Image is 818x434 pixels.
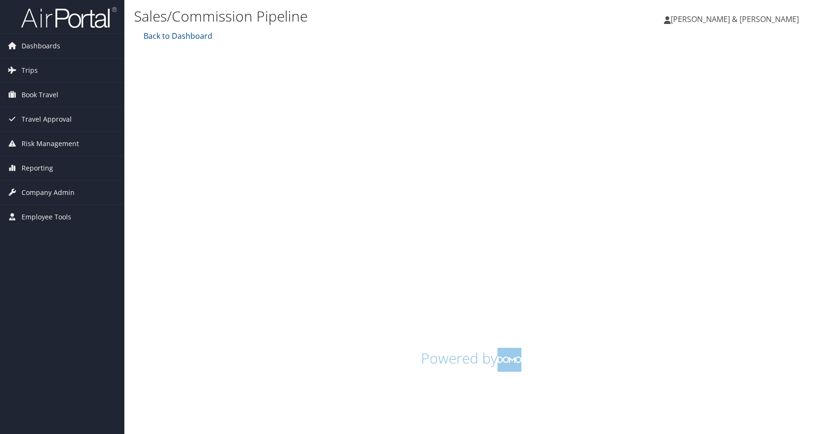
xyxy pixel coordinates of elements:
[22,181,75,205] span: Company Admin
[141,348,801,372] h1: Powered by
[497,348,521,372] img: domo-logo.png
[22,132,79,156] span: Risk Management
[22,34,60,58] span: Dashboards
[664,5,808,34] a: [PERSON_NAME] & [PERSON_NAME]
[22,83,58,107] span: Book Travel
[134,6,584,26] h1: Sales/Commission Pipeline
[21,6,117,29] img: airportal-logo.png
[22,58,38,82] span: Trips
[671,14,799,24] span: [PERSON_NAME] & [PERSON_NAME]
[22,205,71,229] span: Employee Tools
[22,156,53,180] span: Reporting
[141,31,212,41] a: Back to Dashboard
[22,107,72,131] span: Travel Approval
